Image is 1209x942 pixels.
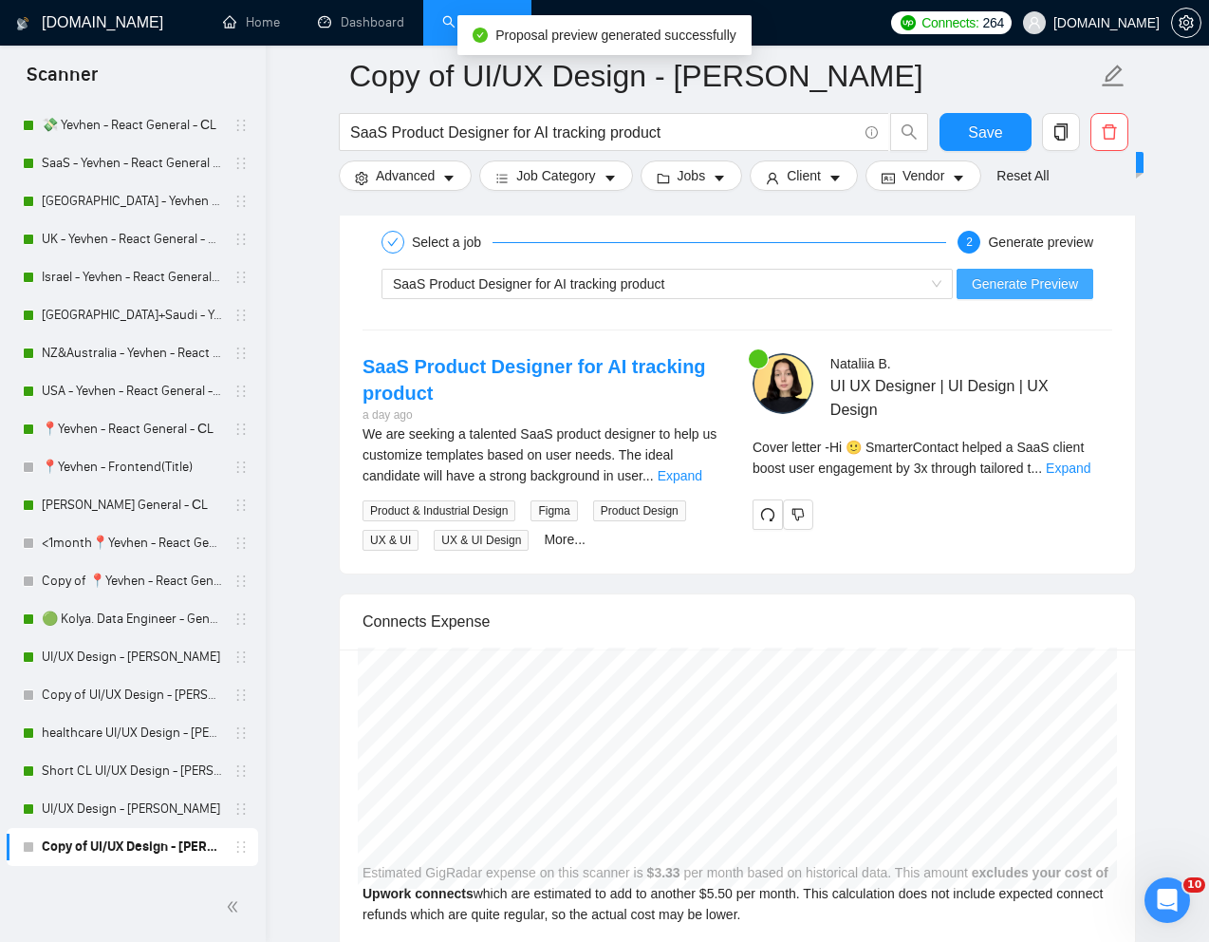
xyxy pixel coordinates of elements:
a: NZ&Australia - Yevhen - React General - СL [42,334,222,372]
a: setting [1171,15,1201,30]
span: Connects: [921,12,978,33]
span: holder [233,839,249,855]
a: Vadym/ React Native(Target) [42,866,222,904]
span: Save [968,121,1002,144]
div: Remember that the client will see only the first two lines of your cover letter. [753,437,1112,479]
a: healthcare UI/UX Design - [PERSON_NAME] [42,714,222,752]
img: upwork-logo.png [901,15,916,30]
a: UI/UX Design - [PERSON_NAME] [42,790,222,828]
span: user [1028,16,1041,29]
span: dislike [791,507,805,522]
button: dislike [783,499,813,530]
a: 📍Yevhen - Frontend(Title) [42,448,222,486]
div: Connects Expense [363,594,1112,649]
div: a day ago [363,406,722,424]
span: UX & UI [363,530,418,551]
span: holder [233,422,249,437]
input: Search Freelance Jobs... [350,121,857,144]
button: settingAdvancedcaret-down [339,160,472,191]
button: userClientcaret-down [750,160,858,191]
span: holder [233,346,249,361]
span: holder [233,156,249,171]
a: 💸 Yevhen - React General - СL [42,106,222,144]
span: ... [1031,461,1042,476]
span: edit [1101,64,1125,88]
span: holder [233,232,249,247]
span: holder [233,763,249,779]
span: caret-down [828,171,842,185]
button: search [890,113,928,151]
a: USA - Yevhen - React General - СL [42,372,222,410]
span: 264 [983,12,1004,33]
a: Copy of UI/UX Design - [PERSON_NAME] [42,676,222,714]
span: user [766,171,779,185]
iframe: Intercom live chat [1144,877,1190,923]
span: Figma [530,500,577,521]
a: Short CL UI/UX Design - [PERSON_NAME] [42,752,222,790]
a: Expand [658,468,702,483]
button: Save [939,113,1032,151]
a: SaaS - Yevhen - React General - СL [42,144,222,182]
span: holder [233,536,249,551]
span: Product Design [593,500,686,521]
a: Copy of UI/UX Design - [PERSON_NAME] [42,828,222,866]
a: searchScanner [442,14,512,30]
span: holder [233,612,249,627]
a: More... [544,532,586,547]
a: Expand [1046,461,1090,476]
a: [GEOGRAPHIC_DATA] - Yevhen - React General - СL [42,182,222,220]
span: holder [233,688,249,703]
span: double-left [226,897,245,916]
span: holder [233,460,249,475]
a: UK - Yevhen - React General - СL [42,220,222,258]
button: setting [1171,8,1201,38]
span: Generate Preview [972,273,1078,294]
a: 🟢 Kolya. Data Engineer - General [42,600,222,638]
a: dashboardDashboard [318,14,404,30]
a: UI/UX Design - [PERSON_NAME] [42,638,222,676]
span: Product & Industrial Design [363,500,515,521]
a: [PERSON_NAME] General - СL [42,486,222,524]
b: excludes your cost of Upwork connects [363,865,1108,901]
span: UI UX Designer | UI Design | UX Design [830,374,1056,422]
button: copy [1042,113,1080,151]
span: check [387,236,399,248]
span: Client [787,165,821,186]
span: holder [233,194,249,209]
button: barsJob Categorycaret-down [479,160,632,191]
span: setting [1172,15,1200,30]
a: [GEOGRAPHIC_DATA]+Saudi - Yevhen - React General - СL [42,296,222,334]
span: holder [233,801,249,817]
span: copy [1043,123,1079,141]
div: Generate preview [988,231,1093,254]
span: caret-down [952,171,965,185]
span: caret-down [604,171,617,185]
span: Scanner [11,61,113,101]
span: holder [233,118,249,133]
button: folderJobscaret-down [641,160,743,191]
span: holder [233,650,249,665]
button: Generate Preview [957,269,1093,299]
img: c1ixEsac-c9lISHIljfOZb0cuN6GzZ3rBcBW2x-jvLrB-_RACOkU1mWXgI6n74LgRV [753,353,813,414]
span: bars [495,171,509,185]
span: holder [233,384,249,399]
span: We are seeking a talented SaaS product designer to help us customize templates based on user need... [363,426,716,483]
span: idcard [882,171,895,185]
span: info-circle [865,126,878,139]
span: caret-down [442,171,456,185]
button: delete [1090,113,1128,151]
div: Select a job [412,231,493,254]
a: SaaS Product Designer for AI tracking product [363,356,706,404]
span: Jobs [678,165,706,186]
img: logo [16,9,29,39]
span: Job Category [516,165,595,186]
a: homeHome [223,14,280,30]
span: folder [657,171,670,185]
div: We are seeking a talented SaaS product designer to help us customize templates based on user need... [363,424,722,486]
a: <1month📍Yevhen - React General - СL [42,524,222,562]
span: setting [355,171,368,185]
span: holder [233,308,249,323]
a: Copy of 📍Yevhen - React General - СL [42,562,222,600]
span: holder [233,725,249,741]
span: search [891,123,927,141]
